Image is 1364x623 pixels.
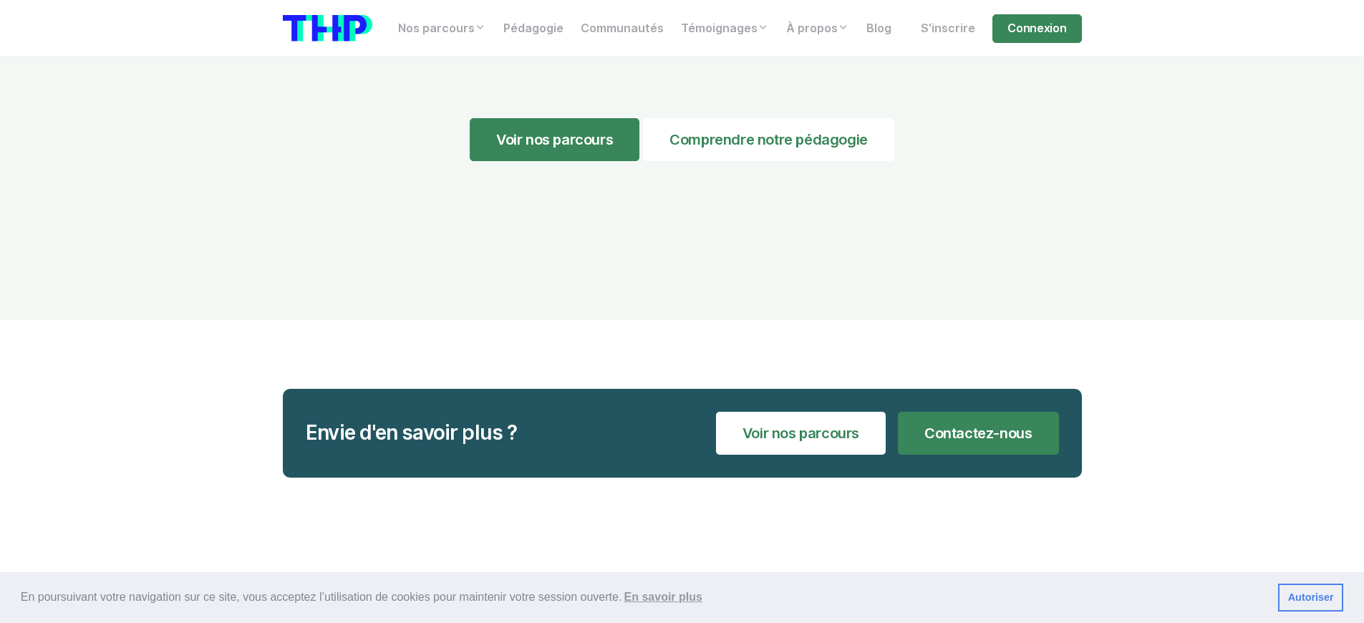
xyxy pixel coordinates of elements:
a: Voir nos parcours [716,412,886,455]
span: En poursuivant votre navigation sur ce site, vous acceptez l’utilisation de cookies pour mainteni... [21,586,1267,608]
a: learn more about cookies [621,586,705,608]
img: logo [283,15,372,42]
div: Envie d'en savoir plus ? [306,421,518,445]
a: Blog [858,14,900,43]
a: Communautés [572,14,672,43]
a: Connexion [992,14,1081,43]
a: dismiss cookie message [1278,584,1343,612]
a: Témoignages [672,14,778,43]
a: Contactez-nous [898,412,1058,455]
a: Voir nos parcours [470,118,639,161]
a: À propos [778,14,858,43]
a: Comprendre notre pédagogie [643,118,894,161]
a: S'inscrire [912,14,984,43]
a: Pédagogie [495,14,572,43]
a: Nos parcours [390,14,495,43]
